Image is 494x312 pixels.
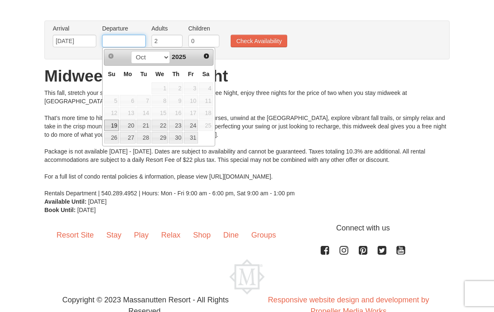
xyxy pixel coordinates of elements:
a: Resort Site [50,222,100,248]
td: available [151,107,168,119]
span: Thursday [172,71,180,77]
td: available [183,131,198,144]
span: 17 [184,107,198,119]
td: available [168,82,183,95]
span: 1 [152,82,168,94]
td: available [151,95,168,107]
td: available [104,119,119,132]
label: Departure [102,24,146,33]
span: [DATE] [88,198,107,205]
td: available [168,119,183,132]
span: 18 [199,107,213,119]
a: Relax [155,222,187,248]
td: available [136,95,151,107]
a: Play [128,222,155,248]
td: available [151,119,168,132]
span: Monday [123,71,132,77]
td: available [119,95,136,107]
span: 7 [136,95,151,107]
td: unAvailable [198,95,214,107]
td: available [136,107,151,119]
strong: Available Until: [44,198,87,205]
a: 23 [169,120,183,131]
span: 25 [199,120,213,131]
td: available [136,119,151,132]
label: Adults [152,24,183,33]
span: 8 [152,95,168,107]
a: 29 [152,132,168,143]
span: 15 [152,107,168,119]
span: Saturday [202,71,209,77]
td: available [183,119,198,132]
span: 2025 [172,53,186,60]
td: available [183,95,198,107]
td: available [136,131,151,144]
span: 16 [169,107,183,119]
span: Tuesday [140,71,147,77]
td: available [119,119,136,132]
td: unAvailable [198,82,214,95]
button: Check Availability [231,35,287,47]
span: 5 [104,95,119,107]
a: 28 [136,132,151,143]
span: Sunday [108,71,116,77]
td: available [168,107,183,119]
span: 4 [199,82,213,94]
span: Prev [108,53,114,59]
span: 14 [136,107,151,119]
td: available [168,95,183,107]
span: Friday [188,71,194,77]
td: available [168,131,183,144]
h1: Midweek Fall Free Night [44,68,450,84]
span: 10 [184,95,198,107]
td: available [151,82,168,95]
span: 12 [104,107,119,119]
a: 21 [136,120,151,131]
td: available [104,107,119,119]
td: available [119,107,136,119]
a: Stay [100,222,128,248]
a: 19 [104,120,119,131]
span: 11 [199,95,213,107]
a: 27 [120,132,136,143]
label: Arrival [53,24,96,33]
a: Dine [217,222,245,248]
td: available [119,131,136,144]
td: available [104,131,119,144]
span: Next [203,53,210,59]
strong: Book Until: [44,207,76,213]
img: Massanutten Resort Logo [229,259,265,294]
a: Prev [105,50,117,62]
span: 9 [169,95,183,107]
td: available [183,82,198,95]
a: 20 [120,120,136,131]
a: 31 [184,132,198,143]
span: [DATE] [77,207,96,213]
a: Groups [245,222,282,248]
span: 13 [120,107,136,119]
a: Shop [187,222,217,248]
span: 6 [120,95,136,107]
a: 26 [104,132,119,143]
div: This fall, stretch your stay—not your budget! With Midweek Fall Free Night, enjoy three nights fo... [44,89,450,197]
a: 24 [184,120,198,131]
a: Next [201,50,212,62]
td: available [104,95,119,107]
td: unAvailable [198,119,214,132]
td: available [151,131,168,144]
span: 2 [169,82,183,94]
td: available [183,107,198,119]
a: 30 [169,132,183,143]
td: unAvailable [198,107,214,119]
a: 22 [152,120,168,131]
label: Children [188,24,219,33]
span: 3 [184,82,198,94]
span: Wednesday [155,71,164,77]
